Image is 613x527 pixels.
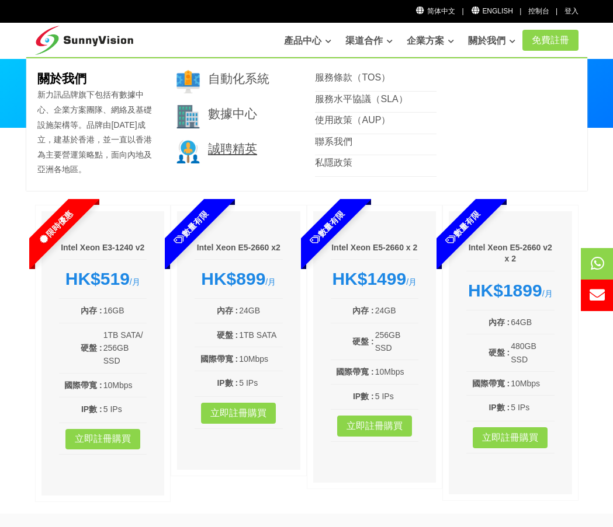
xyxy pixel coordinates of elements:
b: IP數 : [489,403,510,412]
td: 10Mbps [238,352,282,366]
strong: HK$1899 [468,281,542,300]
a: 私隱政策 [315,158,352,167]
b: 國際帶寬 : [200,354,238,364]
td: 5 IPs [510,400,554,414]
a: 企業方案 [407,29,454,53]
a: 服務條款（TOS） [315,72,390,82]
a: 登入 [564,7,579,15]
b: IP數 : [81,404,102,414]
img: 002-town.png [176,105,200,128]
h6: Intel Xeon E5-2660 x 2 [331,242,419,254]
b: 硬盤 : [352,337,374,346]
img: 003-research.png [176,140,200,163]
img: 001-brand.png [176,70,200,93]
b: 關於我們 [37,72,86,85]
a: 立即註冊購買 [65,429,140,450]
b: IP數 : [217,378,238,388]
div: 關於我們 [26,57,587,191]
div: /月 [59,268,147,289]
td: 10Mbps [375,365,418,379]
a: 自動化系統 [208,72,269,85]
a: 服務水平協議（SLA） [315,94,407,104]
h6: Intel Xeon E5-2660 x2 [195,242,283,254]
a: English [470,7,513,15]
td: 16GB [103,303,147,317]
b: 內存 : [489,317,510,327]
a: 使用政策（AUP） [315,115,390,125]
div: /月 [195,268,283,289]
h6: Intel Xeon E5-2660 v2 x 2 [466,242,555,265]
b: 硬盤 : [489,348,510,357]
a: 渠道合作 [345,29,393,53]
td: 10Mbps [103,378,147,392]
td: 24GB [375,303,418,317]
a: 誠聘精英 [208,142,257,155]
b: 硬盤 : [217,330,238,340]
b: IP數 : [353,392,374,401]
b: 硬盤 : [81,343,102,353]
a: 聯系我們 [315,137,352,146]
a: 數據中心 [208,107,257,120]
b: 內存 : [217,306,238,315]
td: 480GB SSD [510,339,554,367]
strong: HK$1499 [332,269,406,288]
td: 10Mbps [510,376,554,390]
td: 5 IPs [103,402,147,416]
td: 64GB [510,315,554,329]
b: 國際帶寬 : [336,367,374,376]
span: 限時優惠 [6,179,104,277]
b: 內存 : [352,306,374,315]
td: 1TB SATA/ 256GB SSD [103,328,147,368]
td: 1TB SATA [238,328,282,342]
a: 產品中心 [284,29,331,53]
a: 關於我們 [468,29,515,53]
td: 5 IPs [375,389,418,403]
a: 立即註冊購買 [337,416,412,437]
b: 內存 : [81,306,102,315]
div: /月 [466,280,555,301]
div: /月 [331,268,419,289]
span: 數量有限 [414,179,512,277]
strong: HK$519 [65,269,130,288]
td: 5 IPs [238,376,282,390]
li: | [556,6,557,17]
a: 控制台 [528,7,549,15]
h6: Intel Xeon E3-1240 v2 [59,242,147,254]
b: 國際帶寬 : [64,381,102,390]
td: 256GB SSD [375,328,418,355]
span: 數量有限 [142,179,240,277]
a: 立即註冊購買 [473,427,548,448]
li: | [462,6,463,17]
td: 24GB [238,303,282,317]
strong: HK$899 [201,269,265,288]
a: 简体中文 [415,7,456,15]
span: 新力訊品牌旗下包括有數據中心、企業方案團隊、網絡及基礎設施架構等。品牌由[DATE]成立，建基於香港，並一直以香港為主要營運策略點，面向內地及亞洲各地區。 [37,90,152,174]
span: 數量有限 [278,179,376,277]
a: 免費註冊 [522,30,579,51]
b: 國際帶寬 : [472,379,510,388]
a: 立即註冊購買 [201,403,276,424]
li: | [520,6,521,17]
